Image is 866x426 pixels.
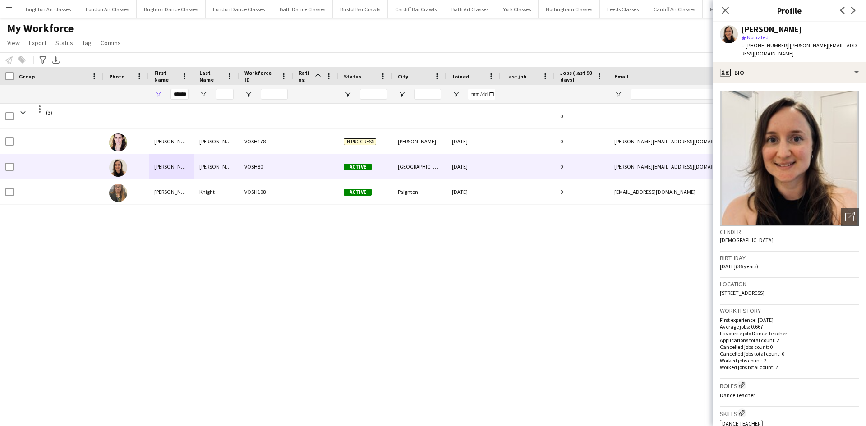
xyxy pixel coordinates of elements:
[78,0,137,18] button: London Art Classes
[452,73,470,80] span: Joined
[742,25,802,33] div: [PERSON_NAME]
[199,90,207,98] button: Open Filter Menu
[239,154,293,179] div: VOSH80
[720,228,859,236] h3: Gender
[272,0,333,18] button: Bath Dance Classes
[447,179,501,204] div: [DATE]
[360,89,387,100] input: Status Filter Input
[244,90,253,98] button: Open Filter Menu
[720,350,859,357] p: Cancelled jobs total count: 0
[344,164,372,170] span: Active
[720,323,859,330] p: Average jobs: 0.667
[720,316,859,323] p: First experience: [DATE]
[344,138,376,145] span: In progress
[539,0,600,18] button: Nottingham Classes
[720,289,765,296] span: [STREET_ADDRESS]
[154,90,162,98] button: Open Filter Menu
[137,0,206,18] button: Brighton Dance Classes
[720,263,758,270] span: [DATE] (36 years)
[720,337,859,344] p: Applications total count: 2
[97,37,124,49] a: Comms
[398,90,406,98] button: Open Filter Menu
[447,129,501,154] div: [DATE]
[392,154,447,179] div: [GEOGRAPHIC_DATA]
[555,179,609,204] div: 0
[747,34,769,41] span: Not rated
[344,189,372,196] span: Active
[703,0,763,18] button: Manchester Classes
[194,129,239,154] div: [PERSON_NAME]
[333,0,388,18] button: Bristol Bar Crawls
[560,69,593,83] span: Jobs (last 90 days)
[555,104,609,128] div: 0
[216,89,234,100] input: Last Name Filter Input
[452,90,460,98] button: Open Filter Menu
[239,129,293,154] div: VOSH178
[154,69,178,83] span: First Name
[4,37,23,49] a: View
[392,179,447,204] div: Paignton
[194,154,239,179] div: [PERSON_NAME]
[614,73,629,80] span: Email
[82,39,92,47] span: Tag
[398,73,408,80] span: City
[206,0,272,18] button: London Dance Classes
[344,73,361,80] span: Status
[646,0,703,18] button: Cardiff Art Classes
[52,37,77,49] a: Status
[37,55,48,65] app-action-btn: Advanced filters
[609,179,789,204] div: [EMAIL_ADDRESS][DOMAIN_NAME]
[414,89,441,100] input: City Filter Input
[239,179,293,204] div: VOSH108
[7,39,20,47] span: View
[149,154,194,179] div: [PERSON_NAME]
[194,179,239,204] div: Knight
[51,55,61,65] app-action-btn: Export XLSX
[720,344,859,350] p: Cancelled jobs count: 0
[555,129,609,154] div: 0
[720,357,859,364] p: Worked jobs count: 2
[244,69,277,83] span: Workforce ID
[109,73,124,80] span: Photo
[720,307,859,315] h3: Work history
[78,37,95,49] a: Tag
[109,133,127,151] img: Louise McAuley
[109,184,127,202] img: Stephanie Louise Knight
[447,154,501,179] div: [DATE]
[720,380,859,390] h3: Roles
[344,90,352,98] button: Open Filter Menu
[720,408,859,418] h3: Skills
[29,39,46,47] span: Export
[720,91,859,226] img: Crew avatar or photo
[18,0,78,18] button: Brighton Art classes
[742,42,857,57] span: | [PERSON_NAME][EMAIL_ADDRESS][DOMAIN_NAME]
[46,104,52,121] span: (3)
[609,129,789,154] div: [PERSON_NAME][EMAIL_ADDRESS][DOMAIN_NAME]
[841,208,859,226] div: Open photos pop-in
[506,73,526,80] span: Last job
[170,89,189,100] input: First Name Filter Input
[631,89,784,100] input: Email Filter Input
[7,22,74,35] span: My Workforce
[25,37,50,49] a: Export
[55,39,73,47] span: Status
[299,69,311,83] span: Rating
[149,179,194,204] div: [PERSON_NAME] [PERSON_NAME]
[720,392,755,399] span: Dance Teacher
[19,73,35,80] span: Group
[388,0,444,18] button: Cardiff Bar Crawls
[392,129,447,154] div: [PERSON_NAME]
[720,364,859,371] p: Worked jobs total count: 2
[720,254,859,262] h3: Birthday
[199,69,223,83] span: Last Name
[742,42,788,49] span: t. [PHONE_NUMBER]
[149,129,194,154] div: [PERSON_NAME]
[555,154,609,179] div: 0
[468,89,495,100] input: Joined Filter Input
[720,330,859,337] p: Favourite job: Dance Teacher
[614,90,622,98] button: Open Filter Menu
[713,5,866,16] h3: Profile
[101,39,121,47] span: Comms
[444,0,496,18] button: Bath Art Classes
[600,0,646,18] button: Leeds Classes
